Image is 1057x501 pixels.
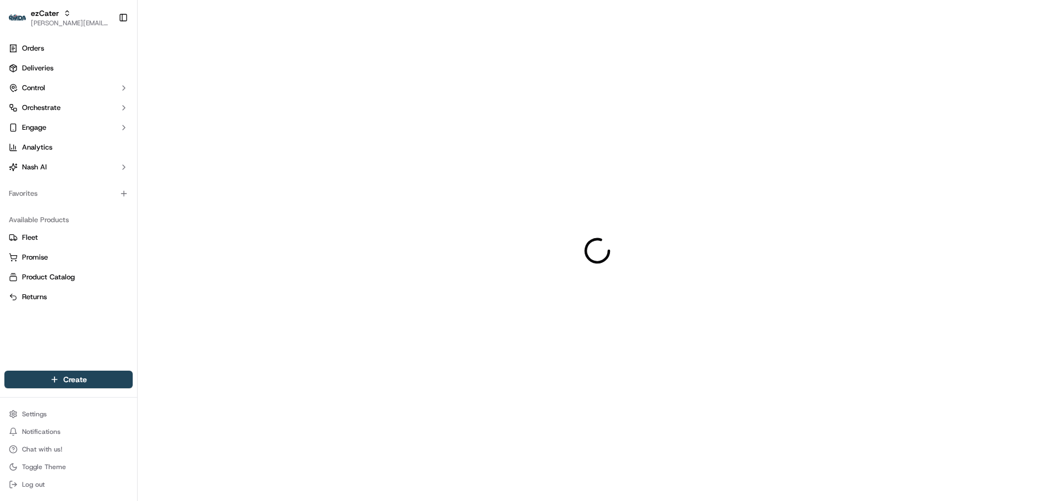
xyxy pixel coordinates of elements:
[22,463,66,471] span: Toggle Theme
[9,14,26,21] img: ezCater
[4,158,133,176] button: Nash AI
[22,292,47,302] span: Returns
[4,99,133,117] button: Orchestrate
[22,272,75,282] span: Product Catalog
[22,43,44,53] span: Orders
[22,427,61,436] span: Notifications
[9,292,128,302] a: Returns
[4,371,133,388] button: Create
[22,103,61,113] span: Orchestrate
[4,406,133,422] button: Settings
[22,480,45,489] span: Log out
[22,63,53,73] span: Deliveries
[4,79,133,97] button: Control
[31,19,110,27] button: [PERSON_NAME][EMAIL_ADDRESS][DOMAIN_NAME]
[22,252,48,262] span: Promise
[9,233,128,243] a: Fleet
[4,288,133,306] button: Returns
[22,123,46,133] span: Engage
[4,119,133,136] button: Engage
[63,374,87,385] span: Create
[22,142,52,152] span: Analytics
[22,410,47,419] span: Settings
[22,162,47,172] span: Nash AI
[4,211,133,229] div: Available Products
[4,424,133,439] button: Notifications
[4,139,133,156] a: Analytics
[4,442,133,457] button: Chat with us!
[9,272,128,282] a: Product Catalog
[4,459,133,475] button: Toggle Theme
[22,233,38,243] span: Fleet
[4,229,133,246] button: Fleet
[4,59,133,77] a: Deliveries
[4,185,133,202] div: Favorites
[4,477,133,492] button: Log out
[31,8,59,19] button: ezCater
[9,252,128,262] a: Promise
[4,249,133,266] button: Promise
[22,445,62,454] span: Chat with us!
[4,4,114,31] button: ezCaterezCater[PERSON_NAME][EMAIL_ADDRESS][DOMAIN_NAME]
[22,83,45,93] span: Control
[4,268,133,286] button: Product Catalog
[4,40,133,57] a: Orders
